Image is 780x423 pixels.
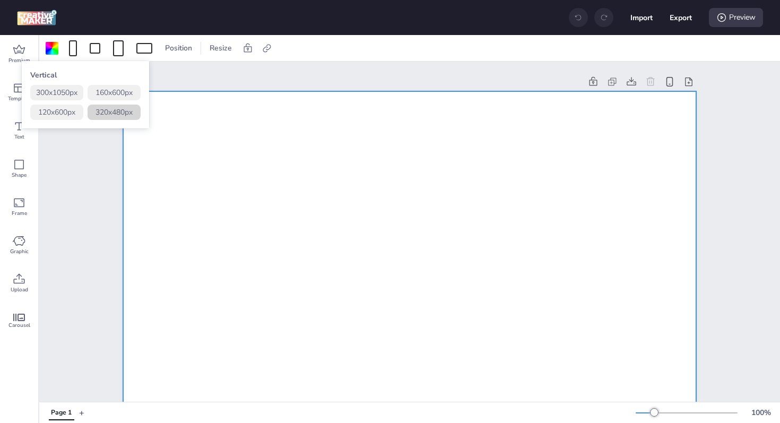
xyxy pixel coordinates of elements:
button: + [79,403,84,422]
span: Text [14,133,24,141]
div: Page 1 [51,408,72,418]
span: Resize [207,42,234,54]
span: Premium [8,56,30,65]
div: Preview [709,8,763,27]
button: 160x600px [88,85,141,100]
p: Vertical [30,70,141,81]
img: logo Creative Maker [17,10,57,25]
span: Template [8,94,30,103]
div: Page 1 [123,76,582,88]
div: Tabs [44,403,79,422]
span: Upload [11,286,28,294]
span: Position [163,42,194,54]
button: 300x1050px [30,85,83,100]
span: Shape [12,171,27,179]
span: Carousel [8,321,30,330]
button: 120x600px [30,105,83,120]
button: Export [670,6,692,29]
div: 100 % [748,407,774,418]
button: 320x480px [88,105,141,120]
span: Frame [12,209,27,218]
button: Import [630,6,653,29]
span: Graphic [10,247,29,256]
